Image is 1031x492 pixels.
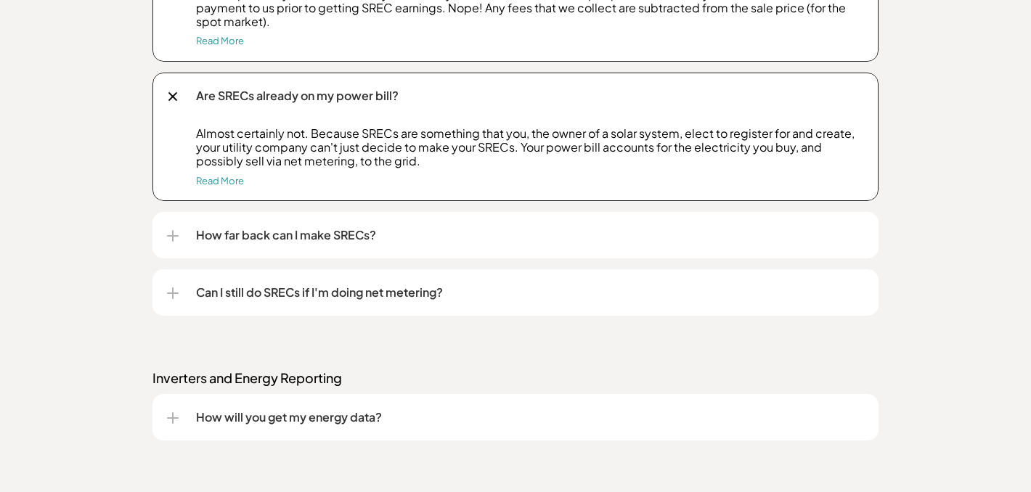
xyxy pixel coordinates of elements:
a: Read More [196,35,244,46]
a: Read More [196,175,244,186]
p: Can I still do SRECs if I'm doing net metering? [196,284,864,301]
p: Inverters and Energy Reporting [152,369,879,387]
p: How far back can I make SRECs? [196,226,864,244]
p: How will you get my energy data? [196,409,864,426]
p: Almost certainly not. Because SRECs are something that you, the owner of a solar system, elect to... [196,126,864,168]
p: Are SRECs already on my power bill? [196,87,864,104]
